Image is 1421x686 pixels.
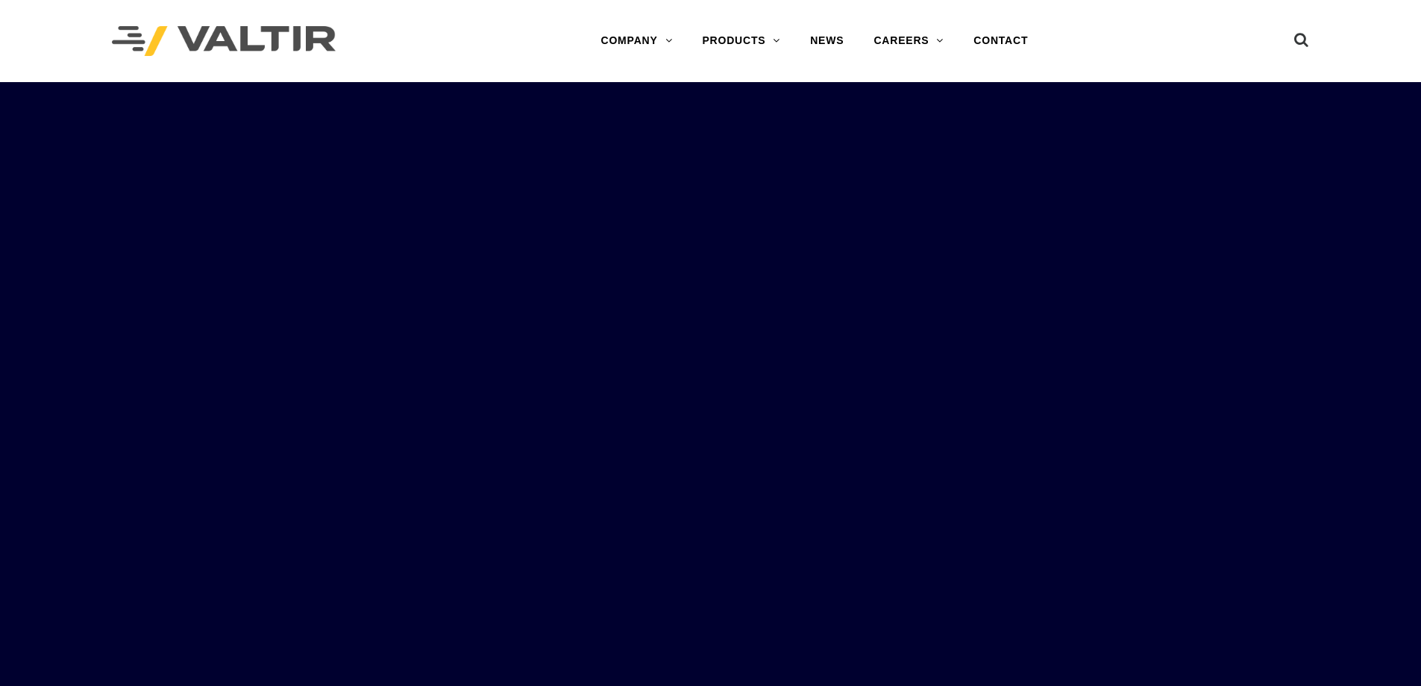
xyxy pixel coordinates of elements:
a: CAREERS [859,26,959,56]
a: PRODUCTS [687,26,795,56]
a: COMPANY [586,26,687,56]
img: Valtir [112,26,336,57]
a: NEWS [795,26,859,56]
a: CONTACT [959,26,1043,56]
